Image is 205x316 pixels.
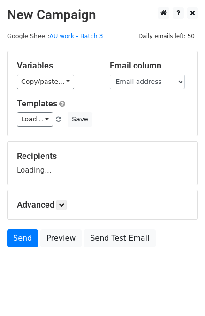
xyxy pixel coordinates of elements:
[17,60,96,71] h5: Variables
[7,7,198,23] h2: New Campaign
[110,60,189,71] h5: Email column
[84,229,155,247] a: Send Test Email
[135,32,198,39] a: Daily emails left: 50
[7,229,38,247] a: Send
[17,112,53,127] a: Load...
[7,32,103,39] small: Google Sheet:
[17,98,57,108] a: Templates
[17,75,74,89] a: Copy/paste...
[40,229,82,247] a: Preview
[49,32,103,39] a: AU work - Batch 3
[17,151,188,161] h5: Recipients
[17,151,188,175] div: Loading...
[135,31,198,41] span: Daily emails left: 50
[17,200,188,210] h5: Advanced
[68,112,92,127] button: Save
